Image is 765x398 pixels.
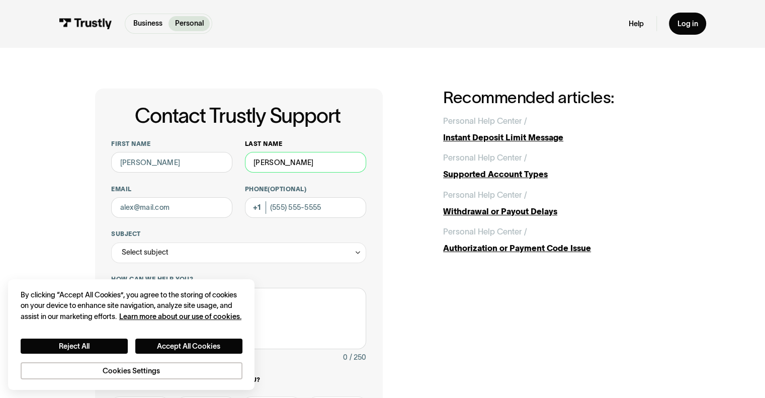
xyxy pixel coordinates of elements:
[168,16,210,31] a: Personal
[111,140,232,148] label: First name
[443,89,670,107] h2: Recommended articles:
[350,351,366,364] div: / 250
[245,140,366,148] label: Last name
[443,225,527,238] div: Personal Help Center /
[111,275,366,283] label: How can we help you?
[629,19,644,29] a: Help
[133,18,162,29] p: Business
[21,290,242,322] div: By clicking “Accept All Cookies”, you agree to the storing of cookies on your device to enhance s...
[443,189,527,201] div: Personal Help Center /
[268,186,306,192] span: (Optional)
[443,205,670,218] div: Withdrawal or Payout Delays
[443,189,670,217] a: Personal Help Center /Withdrawal or Payout Delays
[127,16,169,31] a: Business
[111,197,232,218] input: alex@mail.com
[443,242,670,255] div: Authorization or Payment Code Issue
[443,168,670,181] div: Supported Account Types
[109,105,366,127] h1: Contact Trustly Support
[443,151,670,180] a: Personal Help Center /Supported Account Types
[443,115,670,143] a: Personal Help Center /Instant Deposit Limit Message
[59,18,112,29] img: Trustly Logo
[443,225,670,254] a: Personal Help Center /Authorization or Payment Code Issue
[443,115,527,127] div: Personal Help Center /
[443,131,670,144] div: Instant Deposit Limit Message
[111,185,232,193] label: Email
[21,339,128,354] button: Reject All
[135,339,242,354] button: Accept All Cookies
[8,279,254,389] div: Cookie banner
[245,197,366,218] input: (555) 555-5555
[119,312,241,321] a: More information about your privacy, opens in a new tab
[669,13,706,34] a: Log in
[111,230,366,238] label: Subject
[677,19,698,29] div: Log in
[122,246,168,259] div: Select subject
[245,152,366,173] input: Howard
[443,151,527,164] div: Personal Help Center /
[111,243,366,263] div: Select subject
[175,18,204,29] p: Personal
[21,362,242,380] button: Cookies Settings
[245,185,366,193] label: Phone
[111,152,232,173] input: Alex
[343,351,348,364] div: 0
[21,290,242,380] div: Privacy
